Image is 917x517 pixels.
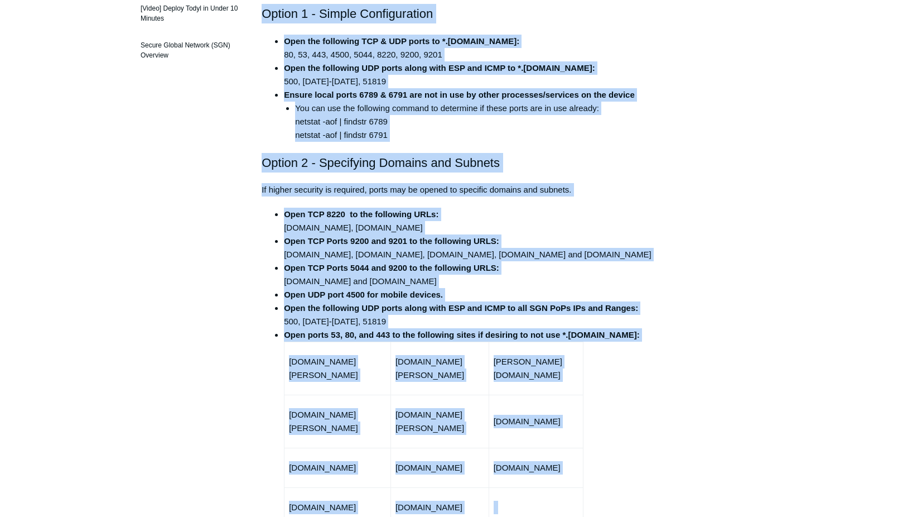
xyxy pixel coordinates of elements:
strong: Open TCP 8220 to the following URLs: [284,209,438,219]
p: [DOMAIN_NAME][PERSON_NAME] [395,355,484,382]
p: [DOMAIN_NAME] [395,501,484,514]
strong: Ensure local ports 6789 & 6791 are not in use by other processes/services on the device [284,90,635,99]
p: [DOMAIN_NAME] [395,461,484,475]
strong: Open ports 53, 80, and 443 to the following sites if desiring to not use *.[DOMAIN_NAME]: [284,330,640,339]
li: 500, [DATE]-[DATE], 51819 [284,61,655,88]
li: [DOMAIN_NAME], [DOMAIN_NAME] [284,208,655,234]
strong: Open the following TCP & UDP ports to *.[DOMAIN_NAME]: [284,36,519,46]
p: [DOMAIN_NAME] [289,461,386,475]
strong: Open TCP Ports 9200 and 9201 to the following URLS: [284,236,499,246]
p: [PERSON_NAME][DOMAIN_NAME] [494,355,578,382]
h2: Option 2 - Specifying Domains and Subnets [262,153,655,173]
p: [DOMAIN_NAME][PERSON_NAME] [395,408,484,435]
p: [DOMAIN_NAME] [494,461,578,475]
strong: Open UDP port 4500 for mobile devices. [284,290,443,299]
li: 80, 53, 443, 4500, 5044, 8220, 9200, 9201 [284,35,655,61]
li: [DOMAIN_NAME], [DOMAIN_NAME], [DOMAIN_NAME], [DOMAIN_NAME] and [DOMAIN_NAME] [284,234,655,261]
li: [DOMAIN_NAME] and [DOMAIN_NAME] [284,261,655,288]
h2: Option 1 - Simple Configuration [262,4,655,23]
p: If higher security is required, ports may be opened to specific domains and subnets. [262,183,655,197]
p: [DOMAIN_NAME] [494,415,578,428]
p: [DOMAIN_NAME] [289,501,386,514]
a: Secure Global Network (SGN) Overview [135,35,245,66]
strong: Open the following UDP ports along with ESP and ICMP to all SGN PoPs IPs and Ranges: [284,303,638,313]
strong: Open TCP Ports 5044 and 9200 to the following URLS: [284,263,499,272]
li: 500, [DATE]-[DATE], 51819 [284,301,655,328]
strong: Open the following UDP ports along with ESP and ICMP to *.[DOMAIN_NAME]: [284,63,595,73]
p: [DOMAIN_NAME][PERSON_NAME] [289,408,386,435]
td: [DOMAIN_NAME][PERSON_NAME] [284,342,391,395]
li: You can use the following command to determine if these ports are in use already: netstat -aof | ... [295,102,655,142]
